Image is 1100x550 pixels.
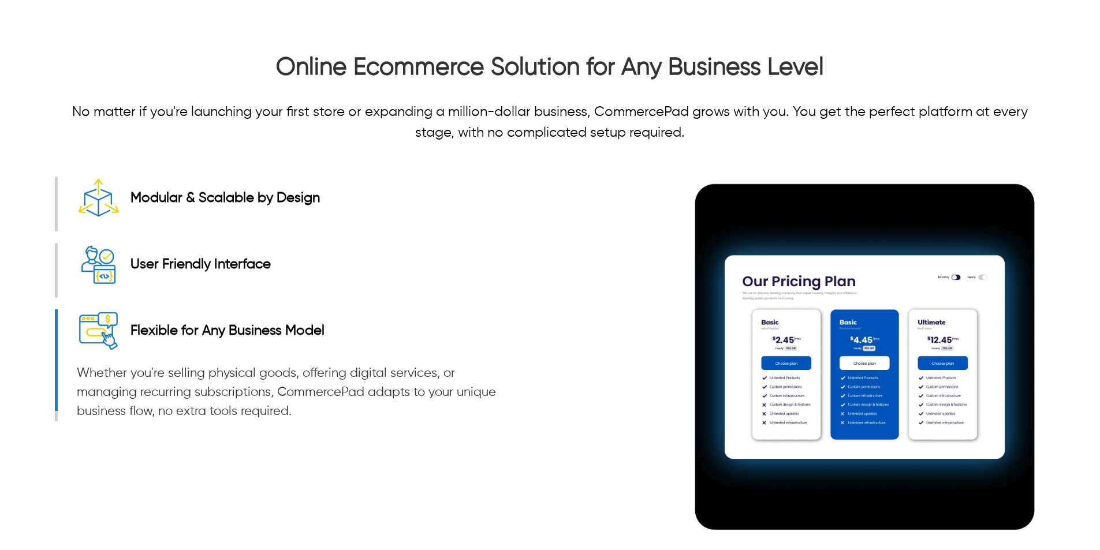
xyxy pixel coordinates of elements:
[77,243,120,286] img: User Friendly Interface
[130,256,271,273] div: User Friendly Interface
[77,177,120,220] img: Modular &amp; Scalable by Design
[130,190,320,207] div: Modular & Scalable by Design
[77,364,501,421] p: Whether you're selling physical goods, offering digital services, or managing recurring subscript...
[684,177,1045,537] img: Subscriptions Model
[77,309,120,353] img: Flexible for Any Business Model
[55,53,1045,88] h2: Online Ecommerce Solution for Any Business Level
[130,323,325,339] div: Flexible for Any Business Model
[55,102,1045,143] p: No matter if you're launching your first store or expanding a million-dollar business, CommercePa...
